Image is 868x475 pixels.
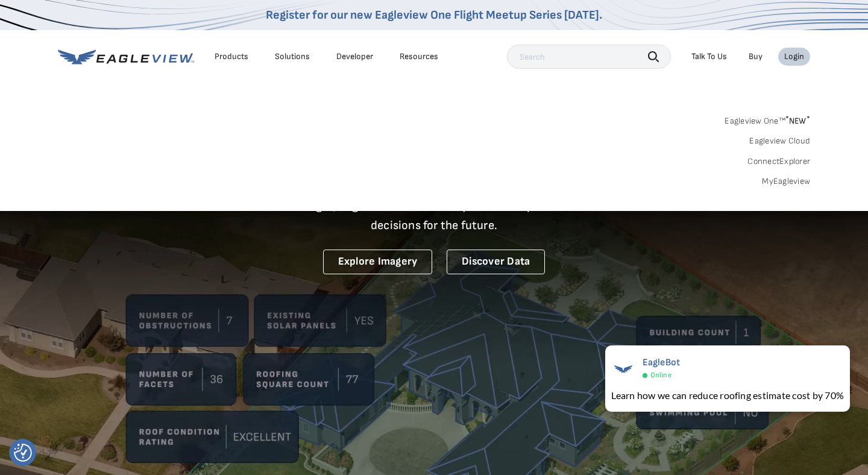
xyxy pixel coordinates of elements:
[643,357,681,368] span: EagleBot
[323,250,433,274] a: Explore Imagery
[725,112,810,126] a: Eagleview One™*NEW*
[749,51,763,62] a: Buy
[447,250,545,274] a: Discover Data
[691,51,727,62] div: Talk To Us
[336,51,373,62] a: Developer
[14,444,32,462] button: Consent Preferences
[749,136,810,146] a: Eagleview Cloud
[266,8,602,22] a: Register for our new Eagleview One Flight Meetup Series [DATE].
[275,51,310,62] div: Solutions
[611,357,635,381] img: EagleBot
[507,45,671,69] input: Search
[400,51,438,62] div: Resources
[762,176,810,187] a: MyEagleview
[784,51,804,62] div: Login
[611,388,844,403] div: Learn how we can reduce roofing estimate cost by 70%
[215,51,248,62] div: Products
[785,116,810,126] span: NEW
[650,371,671,380] span: Online
[747,156,810,167] a: ConnectExplorer
[14,444,32,462] img: Revisit consent button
